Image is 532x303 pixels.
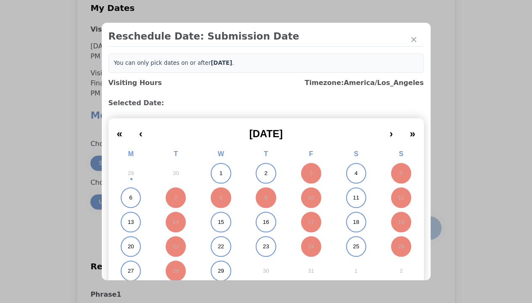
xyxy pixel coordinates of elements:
abbr: October 4, 2025 [355,170,357,177]
abbr: October 24, 2025 [308,243,314,250]
button: ‹ [131,122,151,140]
abbr: October 12, 2025 [398,194,405,202]
button: October 14, 2025 [154,210,199,234]
abbr: Friday [309,150,313,157]
button: October 27, 2025 [109,259,154,283]
button: › [381,122,401,140]
button: « [109,122,131,140]
span: [DATE] [249,128,283,139]
button: September 30, 2025 [154,161,199,186]
abbr: October 10, 2025 [308,194,314,202]
abbr: October 21, 2025 [173,243,179,250]
abbr: October 1, 2025 [220,170,222,177]
abbr: Monday [128,150,133,157]
abbr: September 30, 2025 [173,170,179,177]
button: October 5, 2025 [378,161,423,186]
abbr: October 3, 2025 [310,170,312,177]
button: October 10, 2025 [288,186,333,210]
div: You can only pick dates on or after . [109,53,424,73]
abbr: November 2, 2025 [400,267,402,275]
button: October 15, 2025 [199,210,244,234]
abbr: Tuesday [174,150,178,157]
abbr: October 14, 2025 [173,218,179,226]
abbr: October 30, 2025 [263,267,269,275]
button: October 25, 2025 [333,234,378,259]
abbr: October 23, 2025 [263,243,269,250]
abbr: October 6, 2025 [129,194,132,202]
h2: Reschedule Date: Submission Date [109,29,424,43]
abbr: October 27, 2025 [128,267,134,275]
button: October 7, 2025 [154,186,199,210]
abbr: October 18, 2025 [353,218,359,226]
abbr: October 29, 2025 [218,267,224,275]
button: October 29, 2025 [199,259,244,283]
button: October 19, 2025 [378,210,423,234]
abbr: November 1, 2025 [355,267,357,275]
button: October 6, 2025 [109,186,154,210]
abbr: October 17, 2025 [308,218,314,226]
abbr: October 7, 2025 [175,194,177,202]
button: September 29, 2025 [109,161,154,186]
abbr: October 19, 2025 [398,218,405,226]
button: October 17, 2025 [288,210,333,234]
h3: Timezone: America/Los_Angeles [305,78,424,88]
abbr: October 15, 2025 [218,218,224,226]
button: October 1, 2025 [199,161,244,186]
button: October 23, 2025 [244,234,288,259]
abbr: Sunday [399,150,404,157]
button: October 28, 2025 [154,259,199,283]
h3: Selected Date: [109,98,424,108]
button: October 24, 2025 [288,234,333,259]
abbr: October 25, 2025 [353,243,359,250]
button: October 12, 2025 [378,186,423,210]
abbr: Thursday [264,150,268,157]
abbr: October 28, 2025 [173,267,179,275]
button: November 1, 2025 [333,259,378,283]
abbr: October 2, 2025 [265,170,267,177]
button: October 18, 2025 [333,210,378,234]
button: October 20, 2025 [109,234,154,259]
button: October 3, 2025 [288,161,333,186]
abbr: October 20, 2025 [128,243,134,250]
button: November 2, 2025 [378,259,423,283]
button: October 22, 2025 [199,234,244,259]
abbr: October 8, 2025 [220,194,222,202]
button: October 4, 2025 [333,161,378,186]
button: October 30, 2025 [244,259,288,283]
button: [DATE] [151,122,381,140]
abbr: October 11, 2025 [353,194,359,202]
abbr: Saturday [354,150,358,157]
abbr: Wednesday [218,150,224,157]
button: October 31, 2025 [288,259,333,283]
button: October 21, 2025 [154,234,199,259]
button: October 9, 2025 [244,186,288,210]
abbr: October 26, 2025 [398,243,405,250]
abbr: October 16, 2025 [263,218,269,226]
abbr: October 9, 2025 [265,194,267,202]
button: October 8, 2025 [199,186,244,210]
abbr: September 29, 2025 [128,170,134,177]
b: [DATE] [211,60,232,66]
button: October 26, 2025 [378,234,423,259]
button: October 2, 2025 [244,161,288,186]
button: October 11, 2025 [333,186,378,210]
h3: Visiting Hours [109,78,162,88]
abbr: October 5, 2025 [400,170,402,177]
abbr: October 31, 2025 [308,267,314,275]
button: » [401,122,423,140]
button: October 16, 2025 [244,210,288,234]
abbr: October 13, 2025 [128,218,134,226]
abbr: October 22, 2025 [218,243,224,250]
button: October 13, 2025 [109,210,154,234]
